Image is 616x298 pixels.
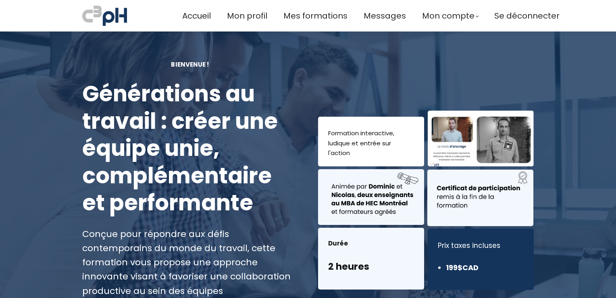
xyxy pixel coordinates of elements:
[422,9,474,23] span: Mon compte
[227,9,267,23] a: Mon profil
[328,260,369,273] font: 2 heures
[446,262,479,273] font: 199$CAD
[494,9,560,23] a: Se déconnecter
[283,9,348,23] a: Mes formations
[171,60,209,69] font: Bienvenue !
[328,239,348,248] font: Durée
[438,241,500,250] font: Prix ​​taxes incluses
[82,4,127,27] img: a70bc7685e0efc0bd0b04b3506828469.jpeg
[82,78,278,218] font: Générations au travail : créer une équipe unie, complémentaire et performante
[328,129,394,157] font: Formation interactive, ludique et entrée sur l'action
[364,9,406,23] a: Messages
[182,9,211,23] a: Accueil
